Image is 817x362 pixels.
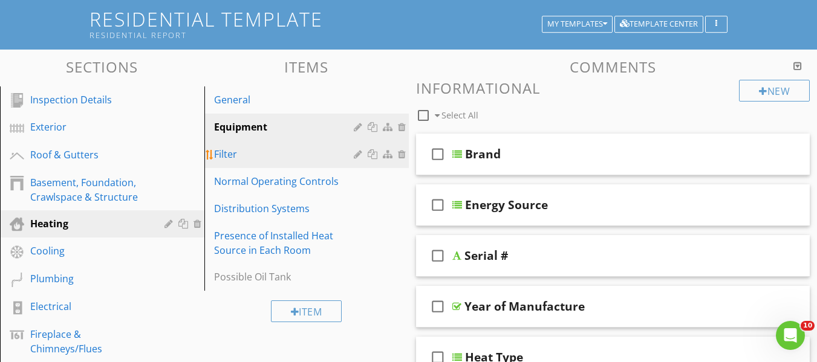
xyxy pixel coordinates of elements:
[801,321,815,331] span: 10
[214,228,357,257] div: Presence of Installed Heat Source in Each Room
[30,147,147,162] div: Roof & Gutters
[214,270,357,284] div: Possible Oil Tank
[464,248,508,263] div: Serial #
[30,92,147,107] div: Inspection Details
[214,147,357,161] div: Filter
[428,190,448,219] i: check_box_outline_blank
[90,8,727,39] h1: Residential Template
[30,299,147,314] div: Electrical
[428,140,448,169] i: check_box_outline_blank
[30,244,147,258] div: Cooling
[547,20,607,28] div: My Templates
[30,216,147,231] div: Heating
[542,16,613,33] button: My Templates
[214,92,357,107] div: General
[214,174,357,189] div: Normal Operating Controls
[30,271,147,286] div: Plumbing
[271,300,342,322] div: Item
[465,198,548,212] div: Energy Source
[620,20,698,28] div: Template Center
[90,30,546,40] div: Residential Report
[428,292,448,321] i: check_box_outline_blank
[428,241,448,270] i: check_box_outline_blank
[464,299,585,314] div: Year of Manufacture
[614,16,703,33] button: Template Center
[30,120,147,134] div: Exterior
[739,80,810,102] div: New
[30,327,147,356] div: Fireplace & Chimneys/Flues
[416,59,810,75] h3: Comments
[776,321,805,350] iframe: Intercom live chat
[214,201,357,216] div: Distribution Systems
[614,18,703,28] a: Template Center
[416,80,810,96] h3: Informational
[214,120,357,134] div: Equipment
[204,59,409,75] h3: Items
[465,147,501,161] div: Brand
[30,175,147,204] div: Basement, Foundation, Crawlspace & Structure
[441,109,478,121] span: Select All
